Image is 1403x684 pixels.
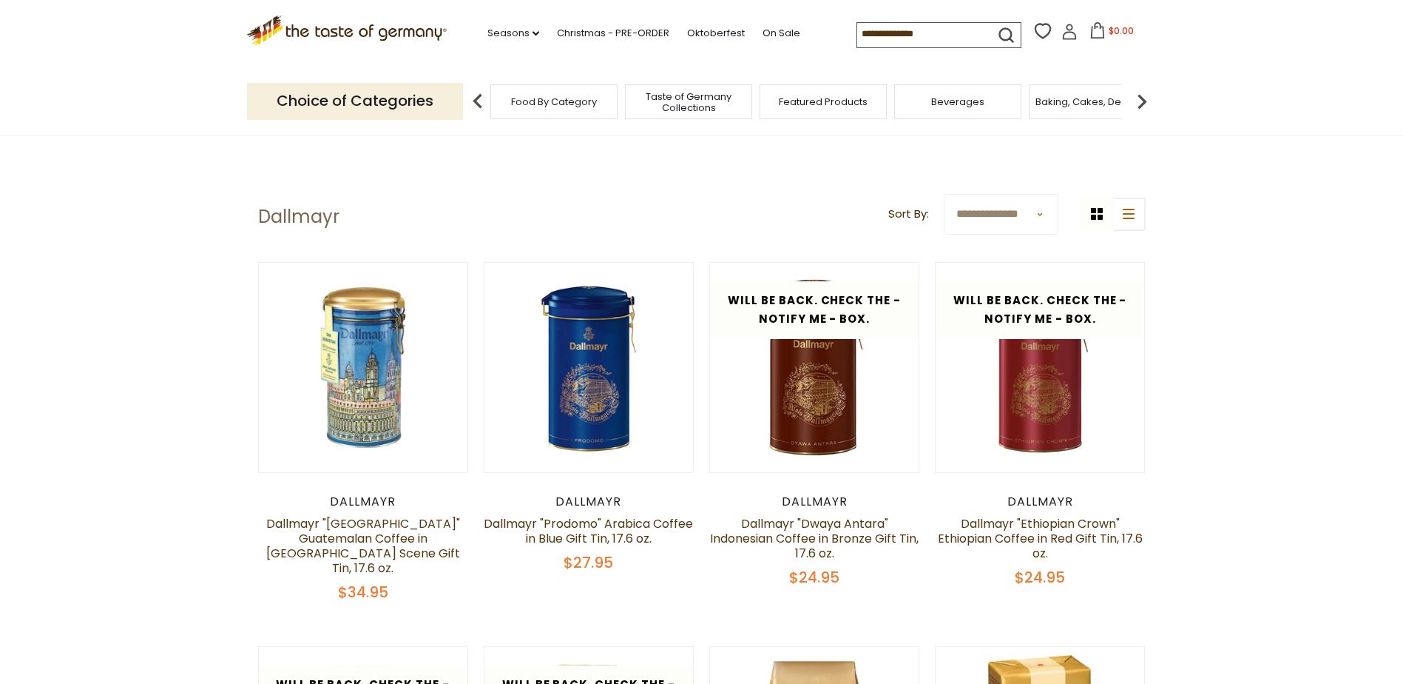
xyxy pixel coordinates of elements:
[258,494,469,509] div: Dallmayr
[687,25,745,41] a: Oktoberfest
[484,515,693,547] a: Dallmayr "Prodomo" Arabica Coffee in Blue Gift Tin, 17.6 oz.
[789,567,839,588] span: $24.95
[557,25,669,41] a: Christmas - PRE-ORDER
[1109,24,1134,37] span: $0.00
[1035,96,1150,107] a: Baking, Cakes, Desserts
[463,87,493,116] img: previous arrow
[1015,567,1065,588] span: $24.95
[938,515,1143,562] a: Dallmayr "Ethiopian Crown" Ethiopian Coffee in Red Gift Tin, 17.6 oz.
[1127,87,1157,116] img: next arrow
[564,552,613,573] span: $27.95
[484,263,694,472] img: Dallmayr "Prodomo" Arabica Coffee in Blue Gift Tin, 17.6 oz.
[888,205,929,224] label: Sort By:
[936,263,1145,472] img: Dallmayr "Ethiopian Crown" Ethiopian Coffee in Red Gift Tin, 17.6 oz.
[266,515,460,577] a: Dallmayr "[GEOGRAPHIC_DATA]" Guatemalan Coffee in [GEOGRAPHIC_DATA] Scene Gift Tin, 17.6 oz.
[710,515,919,562] a: Dallmayr "Dwaya Antara" Indonesian Coffee in Bronze Gift Tin, 17.6 oz.
[247,83,463,119] p: Choice of Categories
[763,25,800,41] a: On Sale
[629,91,748,113] a: Taste of Germany Collections
[935,494,1146,509] div: Dallmayr
[484,494,694,509] div: Dallmayr
[709,494,920,509] div: Dallmayr
[259,263,468,472] img: Dallmayr San Sebastian in Munich Scene Tin
[487,25,539,41] a: Seasons
[258,206,339,228] h1: Dallmayr
[779,96,868,107] a: Featured Products
[931,96,984,107] a: Beverages
[511,96,597,107] a: Food By Category
[1081,22,1143,44] button: $0.00
[710,263,919,472] img: Dallmayr "Dwaya Antara" Indonesian Coffee in Bronze Gift Tin, 17.6 oz.
[338,582,388,603] span: $34.95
